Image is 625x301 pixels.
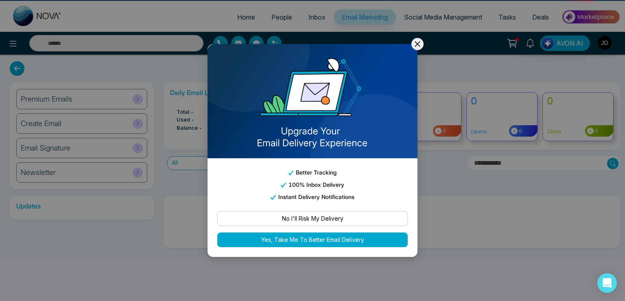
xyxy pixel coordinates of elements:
[281,183,286,188] img: tick_email_template.svg
[271,195,275,200] img: tick_email_template.svg
[288,171,293,175] img: tick_email_template.svg
[208,44,417,158] img: email_template_bg.png
[217,211,408,226] button: No I'll Risk My Delivery
[217,168,408,177] p: Better Tracking
[217,193,408,201] p: Instant Delivery Notifications
[217,180,408,189] p: 100% Inbox Delivery
[217,232,408,247] button: Yes, Take Me To Better Email Delivery
[597,273,617,293] div: Open Intercom Messenger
